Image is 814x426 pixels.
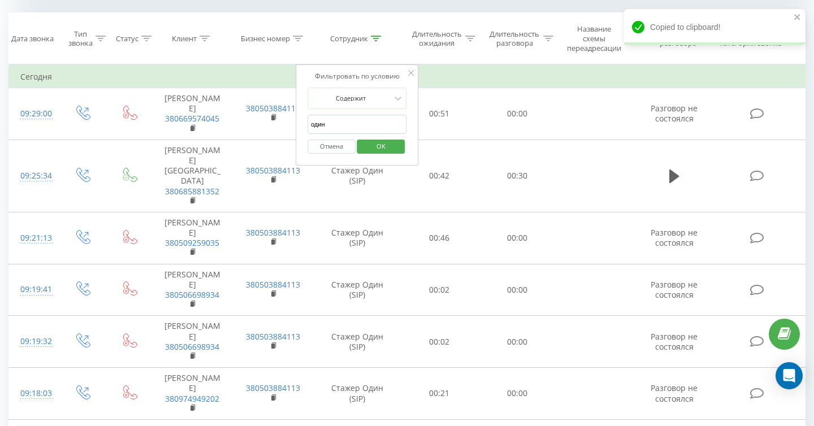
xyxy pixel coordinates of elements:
[314,316,401,368] td: Стажер Один (SIP)
[401,264,479,316] td: 00:02
[651,103,698,124] span: Разговор не состоялся
[411,29,463,49] div: Длительность ожидания
[241,34,290,44] div: Бизнес номер
[314,140,401,212] td: Стажер Один (SIP)
[116,34,138,44] div: Статус
[401,212,479,264] td: 00:46
[478,212,556,264] td: 00:00
[246,103,300,114] a: 380503884113
[165,186,219,197] a: 380685881352
[478,264,556,316] td: 00:00
[566,24,621,53] div: Название схемы переадресации
[308,140,356,154] button: Отмена
[478,140,556,212] td: 00:30
[651,382,698,403] span: Разговор не состоялся
[478,368,556,420] td: 00:00
[624,9,805,45] div: Copied to clipboard!
[246,331,300,342] a: 380503884113
[330,34,368,44] div: Сотрудник
[9,66,806,88] td: Сегодня
[478,316,556,368] td: 00:00
[165,237,219,248] a: 380509259035
[165,113,219,124] a: 380669574045
[401,88,479,140] td: 00:51
[314,212,401,264] td: Стажер Один (SIP)
[152,88,233,140] td: [PERSON_NAME]
[488,29,540,49] div: Длительность разговора
[357,140,405,154] button: OK
[152,368,233,420] td: [PERSON_NAME]
[308,71,407,82] div: Фильтровать по условию
[478,88,556,140] td: 00:00
[401,140,479,212] td: 00:42
[308,115,407,134] input: Введите значение
[172,34,197,44] div: Клиент
[794,12,802,23] button: close
[11,34,54,44] div: Дата звонка
[401,316,479,368] td: 00:02
[20,279,47,301] div: 09:19:41
[165,341,219,352] a: 380506698934
[246,227,300,238] a: 380503884113
[651,227,698,248] span: Разговор не состоялся
[314,264,401,316] td: Стажер Один (SIP)
[152,212,233,264] td: [PERSON_NAME]
[401,368,479,420] td: 00:21
[314,368,401,420] td: Стажер Один (SIP)
[365,137,397,155] span: OK
[776,362,803,389] div: Open Intercom Messenger
[246,165,300,176] a: 380503884113
[246,279,300,290] a: 380503884113
[20,103,47,125] div: 09:29:00
[165,393,219,404] a: 380974949202
[68,29,93,49] div: Тип звонка
[246,382,300,393] a: 380503884113
[152,264,233,316] td: [PERSON_NAME]
[152,140,233,212] td: [PERSON_NAME] [GEOGRAPHIC_DATA]
[20,227,47,249] div: 09:21:13
[165,289,219,300] a: 380506698934
[20,382,47,405] div: 09:18:03
[651,279,698,300] span: Разговор не состоялся
[152,316,233,368] td: [PERSON_NAME]
[20,165,47,187] div: 09:25:34
[651,331,698,352] span: Разговор не состоялся
[20,331,47,353] div: 09:19:32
